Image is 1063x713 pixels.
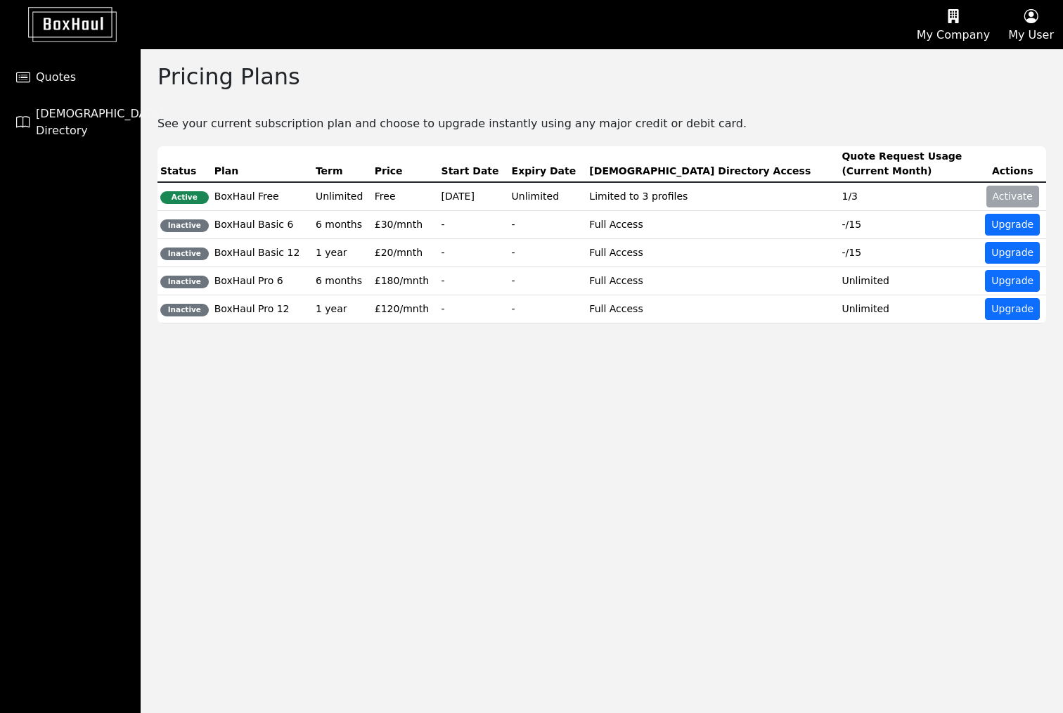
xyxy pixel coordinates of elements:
td: - [509,211,587,239]
td: 1 /3 [839,182,979,211]
button: My Company [908,1,999,49]
td: - [439,211,509,239]
td: Unlimited [839,295,979,323]
td: £30/mnth [372,211,439,239]
td: Unlimited [839,267,979,295]
td: BoxHaul Basic 12 [212,239,313,267]
td: [DATE] [439,182,509,211]
td: £120/mnth [372,295,439,323]
span: Quotes [36,69,76,86]
td: Limited to 3 profiles [586,182,839,211]
td: 6 months [313,211,372,239]
span: Active [160,191,209,204]
span: [DEMOGRAPHIC_DATA] Directory [36,105,164,139]
td: - [509,295,587,323]
td: Free [372,182,439,211]
td: - /15 [839,211,979,239]
td: BoxHaul Free [212,182,313,211]
td: - [509,267,587,295]
td: £180/mnth [372,267,439,295]
th: Status [157,146,212,182]
h2: Pricing Plans [157,63,300,90]
th: Plan [212,146,313,182]
span: Inactive [160,304,209,316]
td: Full Access [586,211,839,239]
a: Quotes [11,60,130,94]
td: BoxHaul Pro 6 [212,267,313,295]
th: Actions [979,146,1046,182]
td: - [439,295,509,323]
span: Inactive [160,219,209,232]
td: - [439,239,509,267]
td: 1 year [313,239,372,267]
td: Full Access [586,239,839,267]
td: Unlimited [313,182,372,211]
td: 6 months [313,267,372,295]
td: BoxHaul Pro 12 [212,295,313,323]
td: £20/mnth [372,239,439,267]
a: [DEMOGRAPHIC_DATA] Directory [11,105,130,139]
td: - [509,239,587,267]
td: 1 year [313,295,372,323]
th: Expiry Date [509,146,587,182]
td: - /15 [839,239,979,267]
th: Quote Request Usage (Current Month) [839,146,979,182]
span: Inactive [160,276,209,288]
td: - [439,267,509,295]
button: Upgrade [985,242,1040,264]
th: Start Date [439,146,509,182]
th: [DEMOGRAPHIC_DATA] Directory Access [586,146,839,182]
img: BoxHaul [7,7,117,42]
button: Upgrade [985,298,1040,320]
button: Upgrade [985,270,1040,292]
button: My User [999,1,1063,49]
td: Full Access [586,295,839,323]
td: BoxHaul Basic 6 [212,211,313,239]
div: See your current subscription plan and choose to upgrade instantly using any major credit or debi... [141,113,1063,132]
button: Upgrade [985,214,1040,236]
td: Full Access [586,267,839,295]
span: Inactive [160,248,209,260]
td: Unlimited [509,182,587,211]
th: Term [313,146,372,182]
th: Price [372,146,439,182]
